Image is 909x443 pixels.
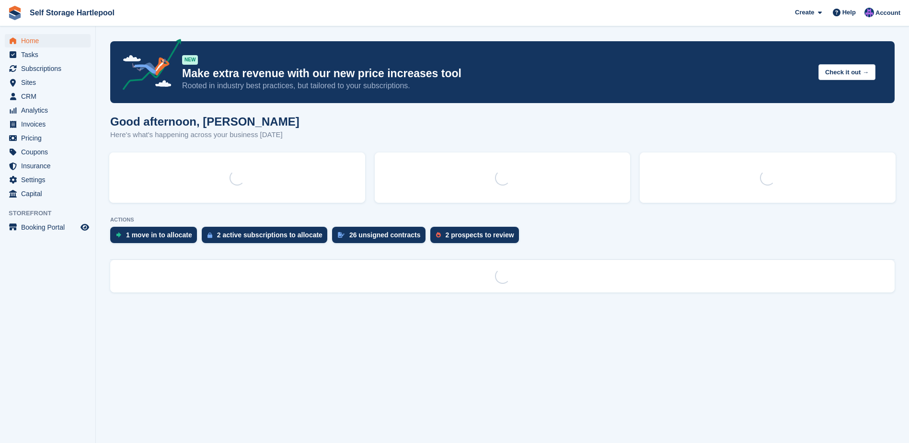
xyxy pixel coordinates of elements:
a: Preview store [79,221,91,233]
a: menu [5,173,91,187]
h1: Good afternoon, [PERSON_NAME] [110,115,299,128]
span: Account [875,8,900,18]
div: 1 move in to allocate [126,231,192,239]
span: Booking Portal [21,221,79,234]
a: 2 active subscriptions to allocate [202,227,332,248]
p: Rooted in industry best practices, but tailored to your subscriptions. [182,81,811,91]
a: Self Storage Hartlepool [26,5,118,21]
a: menu [5,48,91,61]
span: CRM [21,90,79,103]
span: Help [842,8,856,17]
a: 1 move in to allocate [110,227,202,248]
span: Sites [21,76,79,89]
span: Capital [21,187,79,200]
a: menu [5,104,91,117]
a: 26 unsigned contracts [332,227,430,248]
span: Pricing [21,131,79,145]
div: 2 prospects to review [446,231,514,239]
span: Invoices [21,117,79,131]
button: Check it out → [818,64,875,80]
a: menu [5,187,91,200]
p: ACTIONS [110,217,895,223]
div: NEW [182,55,198,65]
img: stora-icon-8386f47178a22dfd0bd8f6a31ec36ba5ce8667c1dd55bd0f319d3a0aa187defe.svg [8,6,22,20]
a: menu [5,221,91,234]
span: Coupons [21,145,79,159]
span: Storefront [9,209,95,218]
a: menu [5,62,91,75]
a: menu [5,159,91,173]
img: active_subscription_to_allocate_icon-d502201f5373d7db506a760aba3b589e785aa758c864c3986d89f69b8ff3... [207,232,212,238]
span: Home [21,34,79,47]
span: Analytics [21,104,79,117]
p: Make extra revenue with our new price increases tool [182,67,811,81]
div: 2 active subscriptions to allocate [217,231,322,239]
span: Subscriptions [21,62,79,75]
span: Tasks [21,48,79,61]
span: Insurance [21,159,79,173]
div: 26 unsigned contracts [349,231,421,239]
a: menu [5,76,91,89]
a: menu [5,131,91,145]
span: Create [795,8,814,17]
a: menu [5,117,91,131]
p: Here's what's happening across your business [DATE] [110,129,299,140]
span: Settings [21,173,79,187]
img: Sean Wood [864,8,874,17]
a: menu [5,90,91,103]
img: price-adjustments-announcement-icon-8257ccfd72463d97f412b2fc003d46551f7dbcb40ab6d574587a9cd5c0d94... [115,39,182,93]
a: menu [5,145,91,159]
img: contract_signature_icon-13c848040528278c33f63329250d36e43548de30e8caae1d1a13099fd9432cc5.svg [338,232,345,238]
a: menu [5,34,91,47]
img: prospect-51fa495bee0391a8d652442698ab0144808aea92771e9ea1ae160a38d050c398.svg [436,232,441,238]
a: 2 prospects to review [430,227,524,248]
img: move_ins_to_allocate_icon-fdf77a2bb77ea45bf5b3d319d69a93e2d87916cf1d5bf7949dd705db3b84f3ca.svg [116,232,121,238]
